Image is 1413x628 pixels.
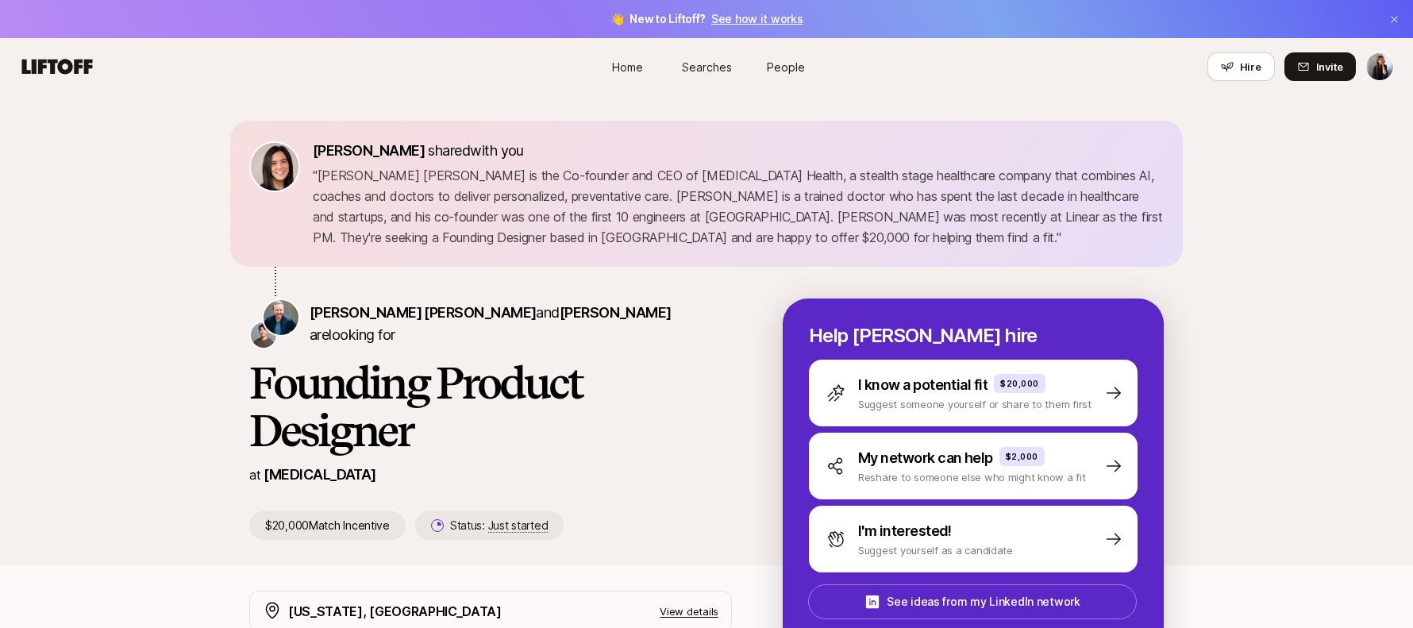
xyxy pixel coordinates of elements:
[1366,53,1393,80] img: Tania Lili Santamaría
[288,601,502,622] p: [US_STATE], [GEOGRAPHIC_DATA]
[251,322,276,348] img: David Deng
[858,520,952,542] p: I'm interested!
[858,447,993,469] p: My network can help
[1240,59,1261,75] span: Hire
[264,464,375,486] p: [MEDICAL_DATA]
[682,59,732,75] span: Searches
[249,359,732,454] h1: Founding Product Designer
[1207,52,1275,81] button: Hire
[887,592,1080,611] p: See ideas from my LinkedIn network
[488,518,549,533] span: Just started
[264,300,298,335] img: Sagan Schultz
[560,304,672,321] span: [PERSON_NAME]
[858,469,1086,485] p: Reshare to someone else who might know a fit
[450,516,548,535] p: Status:
[587,52,667,82] a: Home
[1284,52,1356,81] button: Invite
[1006,450,1038,463] p: $2,000
[251,143,298,191] img: 71d7b91d_d7cb_43b4_a7ea_a9b2f2cc6e03.jpg
[612,59,643,75] span: Home
[858,396,1092,412] p: Suggest someone yourself or share to them first
[310,304,536,321] span: [PERSON_NAME] [PERSON_NAME]
[660,603,718,619] p: View details
[858,374,988,396] p: I know a potential fit
[610,10,803,29] span: 👋 New to Liftoff?
[536,304,671,321] span: and
[808,584,1137,619] button: See ideas from my LinkedIn network
[746,52,826,82] a: People
[249,511,406,540] p: $20,000 Match Incentive
[313,140,530,162] p: shared
[767,59,805,75] span: People
[310,302,732,346] p: are looking for
[1365,52,1394,81] button: Tania Lili Santamaría
[249,464,260,485] p: at
[313,165,1164,248] p: " [PERSON_NAME] [PERSON_NAME] is the Co-founder and CEO of [MEDICAL_DATA] Health, a stealth stage...
[1316,59,1343,75] span: Invite
[470,142,524,159] span: with you
[1000,377,1039,390] p: $20,000
[667,52,746,82] a: Searches
[711,12,803,25] a: See how it works
[858,542,1013,558] p: Suggest yourself as a candidate
[809,325,1138,347] p: Help [PERSON_NAME] hire
[313,142,425,159] span: [PERSON_NAME]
